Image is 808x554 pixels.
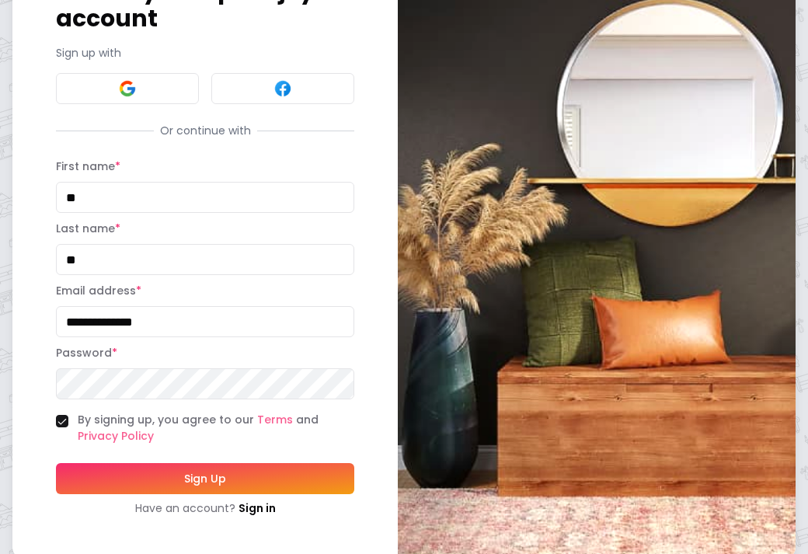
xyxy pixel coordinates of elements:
label: Email address [56,283,141,298]
label: Last name [56,221,120,236]
p: Sign up with [56,45,354,61]
label: First name [56,159,120,174]
a: Terms [257,412,293,427]
div: Have an account? [56,500,354,516]
img: Facebook signin [273,79,292,98]
span: Or continue with [154,123,257,138]
button: Sign Up [56,463,354,494]
a: Sign in [239,500,276,516]
label: Password [56,345,117,361]
img: Google signin [118,79,137,98]
a: Privacy Policy [78,428,154,444]
label: By signing up, you agree to our and [78,412,354,444]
